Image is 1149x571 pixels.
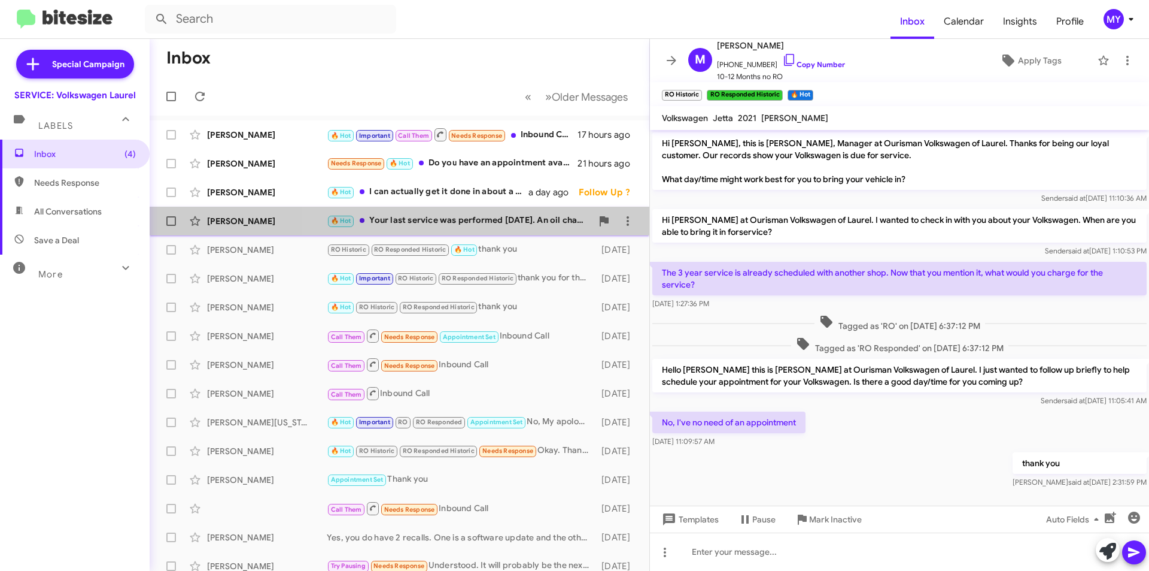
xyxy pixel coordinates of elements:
div: Do you have an appointment available for [DATE]? [327,156,577,170]
span: Appointment Set [331,476,384,484]
span: RO Responded Historic [442,274,513,282]
button: MY [1093,9,1136,29]
span: All Conversations [34,206,102,217]
p: No, I've no need of an appointment [652,412,805,433]
span: Mark Inactive [809,509,862,530]
div: [DATE] [595,273,640,285]
p: thank you [1013,452,1147,474]
nav: Page navigation example [518,84,635,109]
input: Search [145,5,396,34]
span: Sender [DATE] 11:05:41 AM [1041,396,1147,405]
span: Needs Response [384,506,435,513]
div: [PERSON_NAME] [207,244,327,256]
div: Follow Up ? [579,186,640,198]
button: Next [538,84,635,109]
p: Hi [PERSON_NAME], this is [PERSON_NAME], Manager at Ourisman Volkswagen of Laurel. Thanks for bei... [652,132,1147,190]
span: said at [1064,396,1085,405]
div: 21 hours ago [577,158,640,170]
span: said at [1068,478,1089,487]
span: Appointment Set [470,418,523,426]
span: 🔥 Hot [331,447,351,455]
div: [DATE] [595,359,640,371]
div: [PERSON_NAME] [207,359,327,371]
span: 🔥 Hot [331,303,351,311]
div: Inbound Call [327,501,595,516]
span: Needs Response [482,447,533,455]
span: (4) [124,148,136,160]
span: RO Historic [359,447,394,455]
span: RO Responded [416,418,462,426]
small: RO Historic [662,90,702,101]
span: Apply Tags [1018,50,1062,71]
p: Hi [PERSON_NAME] at Ourisman Volkswagen of Laurel. I wanted to check in with you about your Volks... [652,209,1147,243]
button: Previous [518,84,539,109]
span: Volkswagen [662,113,708,123]
span: [PERSON_NAME] [717,38,845,53]
span: Needs Response [384,333,435,341]
a: Insights [993,4,1047,39]
div: MY [1104,9,1124,29]
span: Special Campaign [52,58,124,70]
span: Appointment Set [443,333,496,341]
h1: Inbox [166,49,211,68]
span: [PHONE_NUMBER] [717,53,845,71]
span: Profile [1047,4,1093,39]
span: 🔥 Hot [390,159,410,167]
span: Call Them [331,333,362,341]
span: [PERSON_NAME] [761,113,828,123]
span: RO Historic [331,246,366,253]
div: [PERSON_NAME] [207,388,327,400]
div: Inbound Call [327,127,577,142]
span: [PERSON_NAME] [DATE] 2:31:59 PM [1013,478,1147,487]
span: 10-12 Months no RO [717,71,845,83]
span: Call Them [331,391,362,398]
div: [PERSON_NAME] [207,215,327,227]
span: Important [359,132,390,140]
div: [DATE] [595,301,640,313]
span: 2021 [738,113,756,123]
div: Your last service was performed [DATE]. An oil change alone is $150 and I can fit you in any day ... [327,214,592,228]
span: said at [1068,246,1089,255]
span: 🔥 Hot [331,418,351,426]
button: Pause [728,509,785,530]
div: [PERSON_NAME] [207,129,327,141]
span: [DATE] 11:09:57 AM [652,437,715,446]
div: [PERSON_NAME] [207,158,327,170]
p: The 3 year service is already scheduled with another shop. Now that you mention it, what would yo... [652,262,1147,295]
span: Needs Response [331,159,382,167]
span: Important [359,418,390,426]
span: Sender [DATE] 11:10:36 AM [1041,194,1147,203]
div: SERVICE: Volkswagen Laurel [14,89,136,101]
div: [DATE] [595,416,640,428]
span: [DATE] 1:27:36 PM [652,299,709,308]
div: Inbound Call [327,386,595,401]
span: RO Responded Historic [403,303,475,311]
span: Needs Response [384,362,435,370]
span: RO [398,418,408,426]
div: [PERSON_NAME] [207,301,327,313]
div: Inbound Call [327,328,595,343]
a: Inbox [890,4,934,39]
div: thank you for the update [327,271,595,285]
span: Tagged as 'RO' on [DATE] 6:37:12 PM [814,315,985,332]
span: Jetta [713,113,733,123]
div: [DATE] [595,474,640,486]
div: Yes, you do have 2 recalls. One is a software update and the other is to remove the engine cover.... [327,531,595,543]
div: [DATE] [595,244,640,256]
div: [DATE] [595,445,640,457]
span: Sender [DATE] 1:10:53 PM [1045,246,1147,255]
span: Call Them [331,362,362,370]
div: a day ago [528,186,579,198]
button: Mark Inactive [785,509,871,530]
div: [PERSON_NAME] [207,531,327,543]
span: 🔥 Hot [454,246,475,253]
div: [PERSON_NAME] [207,186,327,198]
a: Calendar [934,4,993,39]
span: Labels [38,120,73,131]
span: More [38,269,63,280]
span: 🔥 Hot [331,274,351,282]
div: [PERSON_NAME] [207,273,327,285]
span: 🔥 Hot [331,217,351,225]
span: said at [1065,194,1086,203]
